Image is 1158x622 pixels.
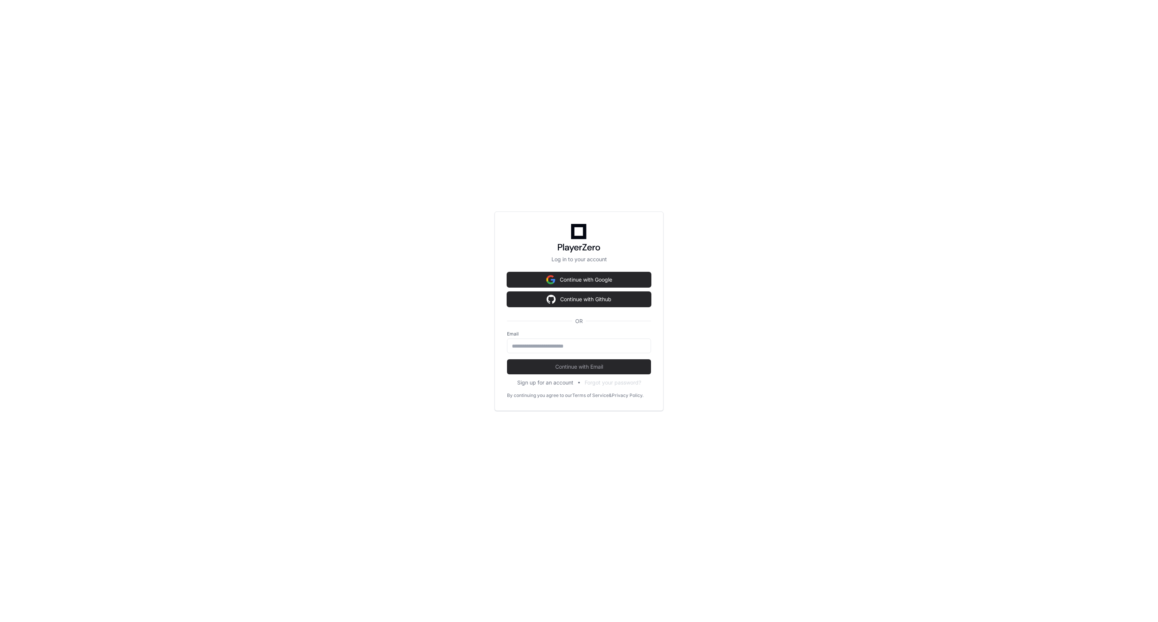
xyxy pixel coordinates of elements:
button: Continue with Github [507,292,651,307]
a: Privacy Policy. [612,392,643,398]
label: Email [507,331,651,337]
img: Sign in with google [547,292,556,307]
div: & [609,392,612,398]
img: Sign in with google [546,272,555,287]
span: OR [572,317,586,325]
button: Forgot your password? [585,379,641,386]
p: Log in to your account [507,256,651,263]
span: Continue with Email [507,363,651,371]
div: By continuing you agree to our [507,392,572,398]
button: Continue with Google [507,272,651,287]
button: Sign up for an account [517,379,573,386]
button: Continue with Email [507,359,651,374]
a: Terms of Service [572,392,609,398]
